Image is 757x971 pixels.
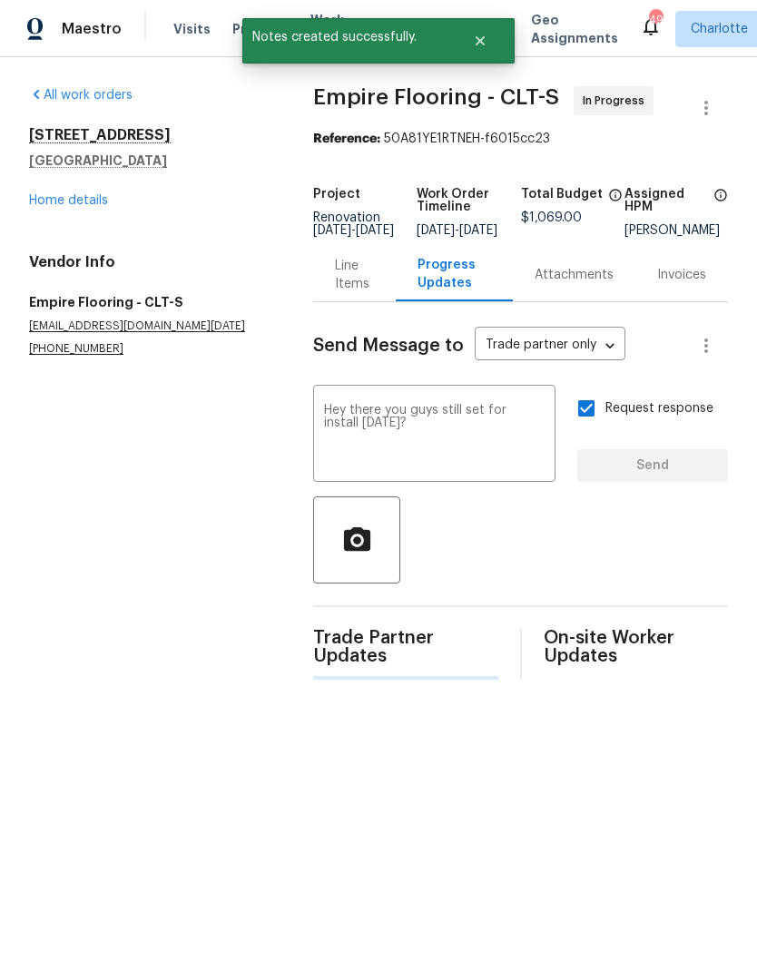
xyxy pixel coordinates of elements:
span: Projects [232,20,289,38]
span: Empire Flooring - CLT-S [313,86,559,108]
span: The total cost of line items that have been proposed by Opendoor. This sum includes line items th... [608,188,623,211]
div: Trade partner only [475,331,625,361]
span: Send Message to [313,337,464,355]
h4: Vendor Info [29,253,270,271]
div: [PERSON_NAME] [624,224,728,237]
span: Maestro [62,20,122,38]
span: Renovation [313,211,394,237]
span: In Progress [583,92,652,110]
span: [DATE] [417,224,455,237]
div: Invoices [657,266,706,284]
span: $1,069.00 [521,211,582,224]
span: [DATE] [356,224,394,237]
span: Charlotte [691,20,748,38]
textarea: Hey there you guys still set for install [DATE]? [324,404,545,467]
span: Trade Partner Updates [313,629,497,665]
span: [DATE] [459,224,497,237]
span: - [417,224,497,237]
h5: Total Budget [521,188,603,201]
span: Notes created successfully. [242,18,450,56]
h5: Project [313,188,360,201]
span: Request response [605,399,713,418]
h5: Assigned HPM [624,188,708,213]
h5: Empire Flooring - CLT-S [29,293,270,311]
a: Home details [29,194,108,207]
span: Visits [173,20,211,38]
div: 50A81YE1RTNEH-f6015cc23 [313,130,728,148]
div: Progress Updates [418,256,491,292]
button: Close [450,23,510,59]
div: Attachments [535,266,614,284]
span: Work Orders [310,11,357,47]
div: 49 [649,11,662,29]
span: On-site Worker Updates [544,629,728,665]
span: The hpm assigned to this work order. [713,188,728,224]
span: [DATE] [313,224,351,237]
a: All work orders [29,89,133,102]
div: Line Items [335,257,374,293]
h5: Work Order Timeline [417,188,520,213]
span: Geo Assignments [531,11,618,47]
span: - [313,224,394,237]
b: Reference: [313,132,380,145]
